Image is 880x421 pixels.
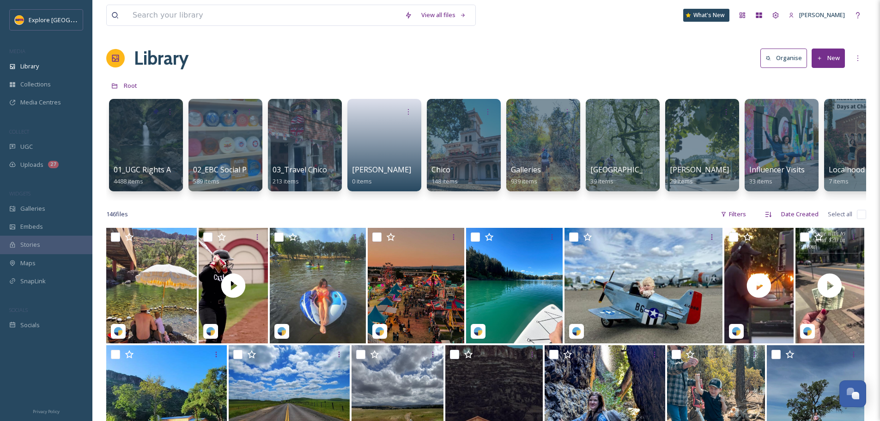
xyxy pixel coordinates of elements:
span: Influencer Visits [749,165,805,175]
a: [PERSON_NAME]0 items [352,165,411,185]
span: Root [124,81,137,90]
span: Galleries [20,204,45,213]
a: 02_EBC Social Posts589 items [193,165,261,185]
img: brookeashleywilson-952585.jpg [270,228,366,343]
div: 27 [48,161,59,168]
span: Media Centres [20,98,61,107]
img: snapsea-logo.png [732,327,741,336]
span: 01_UGC Rights Approved [114,165,200,175]
a: 03_Travel Chico Social Posts213 items [273,165,370,185]
img: snapsea-logo.png [375,327,384,336]
span: [PERSON_NAME] [670,165,729,175]
button: Open Chat [839,380,866,407]
a: 01_UGC Rights Approved4488 items [114,165,200,185]
span: 939 items [511,177,537,185]
span: 213 items [273,177,299,185]
img: nicoleashley30-915458.jpg [564,228,722,343]
span: 0 items [352,177,372,185]
input: Search your library [128,5,400,25]
span: 7 items [829,177,849,185]
span: SOCIALS [9,306,28,313]
img: happygal_10-1136124.jpg [466,228,563,343]
button: Organise [760,49,807,67]
span: Explore [GEOGRAPHIC_DATA] [29,15,110,24]
a: [PERSON_NAME]29 items [670,165,729,185]
a: Privacy Policy [33,405,60,416]
button: New [812,49,845,67]
span: 29 items [670,177,693,185]
span: Library [20,62,39,71]
div: Filters [716,205,751,223]
a: Galleries939 items [511,165,541,185]
img: snapsea-logo.png [803,327,812,336]
span: 146 file s [106,210,128,219]
a: Influencer Visits33 items [749,165,805,185]
a: [GEOGRAPHIC_DATA]39 items [590,165,665,185]
a: View all files [417,6,471,24]
span: Select all [828,210,852,219]
span: 39 items [590,177,613,185]
a: Root [124,80,137,91]
img: thumbnail [724,228,793,343]
div: Date Created [777,205,823,223]
span: 02_EBC Social Posts [193,165,261,175]
span: Galleries [511,165,541,175]
span: Embeds [20,222,43,231]
span: [PERSON_NAME] [799,11,845,19]
span: WIDGETS [9,190,30,197]
span: [GEOGRAPHIC_DATA] [590,165,665,175]
span: COLLECT [9,128,29,135]
img: thumbnail [199,228,267,343]
a: Organise [760,49,812,67]
span: SnapLink [20,277,46,286]
span: Socials [20,321,40,329]
a: [PERSON_NAME] [784,6,850,24]
img: njsprenkel-1111367.jpg [368,228,464,343]
span: 4488 items [114,177,143,185]
span: Collections [20,80,51,89]
span: 589 items [193,177,219,185]
span: 148 items [431,177,458,185]
span: Stories [20,240,40,249]
a: Library [134,44,188,72]
img: thumbnail [795,228,864,343]
a: What's New [683,9,729,22]
span: 03_Travel Chico Social Posts [273,165,370,175]
img: snapsea-logo.png [114,327,123,336]
span: UGC [20,142,33,151]
img: snapsea-logo.png [572,327,581,336]
img: snapsea-logo.png [473,327,483,336]
span: Privacy Policy [33,409,60,415]
span: Uploads [20,160,43,169]
img: Butte%20County%20logo.png [15,15,24,24]
span: Maps [20,259,36,268]
img: snapsea-logo.png [206,327,215,336]
span: Chico [431,165,450,175]
a: Chico148 items [431,165,458,185]
span: MEDIA [9,48,25,55]
span: [PERSON_NAME] [352,165,411,175]
span: 33 items [749,177,772,185]
img: snapsea-logo.png [277,327,286,336]
img: arogers1024-5224496.jpg [106,228,197,343]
